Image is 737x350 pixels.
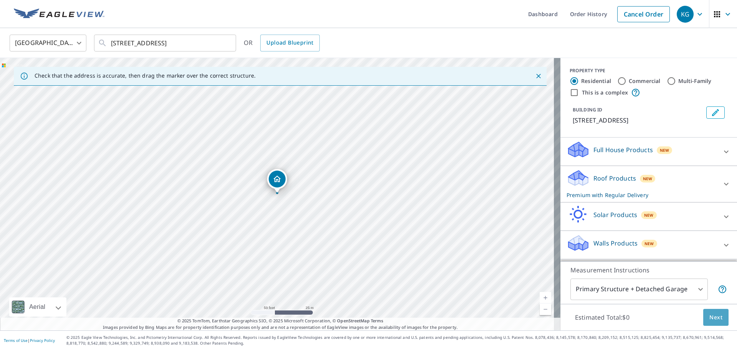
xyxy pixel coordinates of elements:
label: Multi-Family [678,77,712,85]
p: Measurement Instructions [570,265,727,275]
a: Current Level 19, Zoom In [540,292,551,304]
div: Full House ProductsNew [567,141,731,163]
div: Solar ProductsNew [567,206,731,227]
div: Aerial [27,297,48,317]
span: © 2025 TomTom, Earthstar Geographics SIO, © 2025 Microsoft Corporation, © [177,318,383,324]
span: New [660,147,669,153]
p: Solar Products [593,210,637,219]
p: BUILDING ID [573,106,602,113]
a: Upload Blueprint [260,35,319,51]
span: Upload Blueprint [266,38,313,48]
div: KG [677,6,694,23]
div: Roof ProductsNewPremium with Regular Delivery [567,169,731,199]
span: New [644,241,654,247]
a: Current Level 19, Zoom Out [540,304,551,315]
div: OR [244,35,320,51]
div: Aerial [9,297,66,317]
a: Privacy Policy [30,338,55,343]
a: Cancel Order [617,6,670,22]
div: Primary Structure + Detached Garage [570,279,708,300]
button: Close [534,71,544,81]
p: Estimated Total: $0 [569,309,636,326]
button: Edit building 1 [706,106,725,119]
img: EV Logo [14,8,104,20]
a: OpenStreetMap [337,318,369,323]
span: Your report will include the primary structure and a detached garage if one exists. [718,285,727,294]
p: Check that the address is accurate, then drag the marker over the correct structure. [35,72,256,79]
a: Terms [371,318,383,323]
p: Roof Products [593,174,636,183]
label: This is a complex [582,89,628,96]
div: Dropped pin, building 1, Residential property, 6417 Brookhaven Trl Fort Worth, TX 76133 [267,169,287,193]
p: © 2025 Eagle View Technologies, Inc. and Pictometry International Corp. All Rights Reserved. Repo... [66,335,733,346]
p: Full House Products [593,145,653,154]
p: Premium with Regular Delivery [567,191,717,199]
input: Search by address or latitude-longitude [111,32,220,54]
div: PROPERTY TYPE [570,67,728,74]
button: Next [703,309,729,326]
span: New [643,176,653,182]
p: [STREET_ADDRESS] [573,116,703,125]
span: New [644,212,654,218]
label: Commercial [629,77,661,85]
label: Residential [581,77,611,85]
div: Walls ProductsNew [567,234,731,256]
span: Next [709,313,722,322]
p: | [4,338,55,343]
a: Terms of Use [4,338,28,343]
p: Walls Products [593,239,638,248]
div: [GEOGRAPHIC_DATA] [10,32,86,54]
